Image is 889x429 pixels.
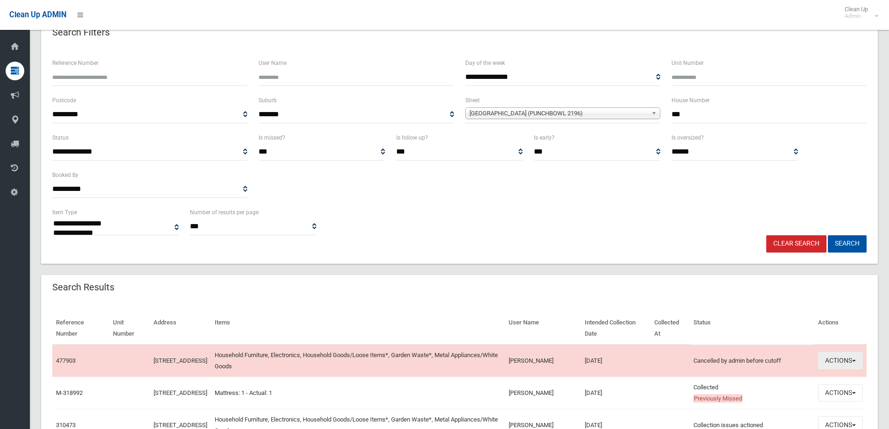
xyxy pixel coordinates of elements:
[814,312,867,345] th: Actions
[828,235,867,253] button: Search
[534,133,554,143] label: Is early?
[109,312,149,345] th: Unit Number
[693,394,742,402] span: Previously Missed
[469,108,648,119] span: [GEOGRAPHIC_DATA] (PUNCHBOWL 2196)
[41,23,121,42] header: Search Filters
[52,170,78,180] label: Booked By
[465,95,480,105] label: Street
[259,58,287,68] label: User Name
[690,312,814,345] th: Status
[581,312,651,345] th: Intended Collection Date
[672,95,710,105] label: House Number
[190,207,259,218] label: Number of results per page
[396,133,428,143] label: Is follow up?
[845,13,868,20] small: Admin
[150,312,211,345] th: Address
[41,278,126,296] header: Search Results
[581,377,651,409] td: [DATE]
[9,10,66,19] span: Clean Up ADMIN
[154,357,207,364] a: [STREET_ADDRESS]
[259,95,277,105] label: Suburb
[52,95,76,105] label: Postcode
[52,312,109,345] th: Reference Number
[259,133,285,143] label: Is missed?
[818,384,863,401] button: Actions
[581,345,651,377] td: [DATE]
[505,345,581,377] td: [PERSON_NAME]
[840,6,877,20] span: Clean Up
[672,133,704,143] label: Is oversized?
[690,377,814,409] td: Collected
[690,345,814,377] td: Cancelled by admin before cutoff
[465,58,505,68] label: Day of the week
[154,389,207,396] a: [STREET_ADDRESS]
[52,58,98,68] label: Reference Number
[52,207,77,218] label: Item Type
[211,345,505,377] td: Household Furniture, Electronics, Household Goods/Loose Items*, Garden Waste*, Metal Appliances/W...
[505,312,581,345] th: User Name
[651,312,690,345] th: Collected At
[672,58,704,68] label: Unit Number
[505,377,581,409] td: [PERSON_NAME]
[211,377,505,409] td: Mattress: 1 - Actual: 1
[56,357,76,364] a: 477903
[154,422,207,429] a: [STREET_ADDRESS]
[52,133,69,143] label: Status
[56,422,76,429] a: 310473
[766,235,826,253] a: Clear Search
[56,389,83,396] a: M-318992
[818,352,863,369] button: Actions
[211,312,505,345] th: Items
